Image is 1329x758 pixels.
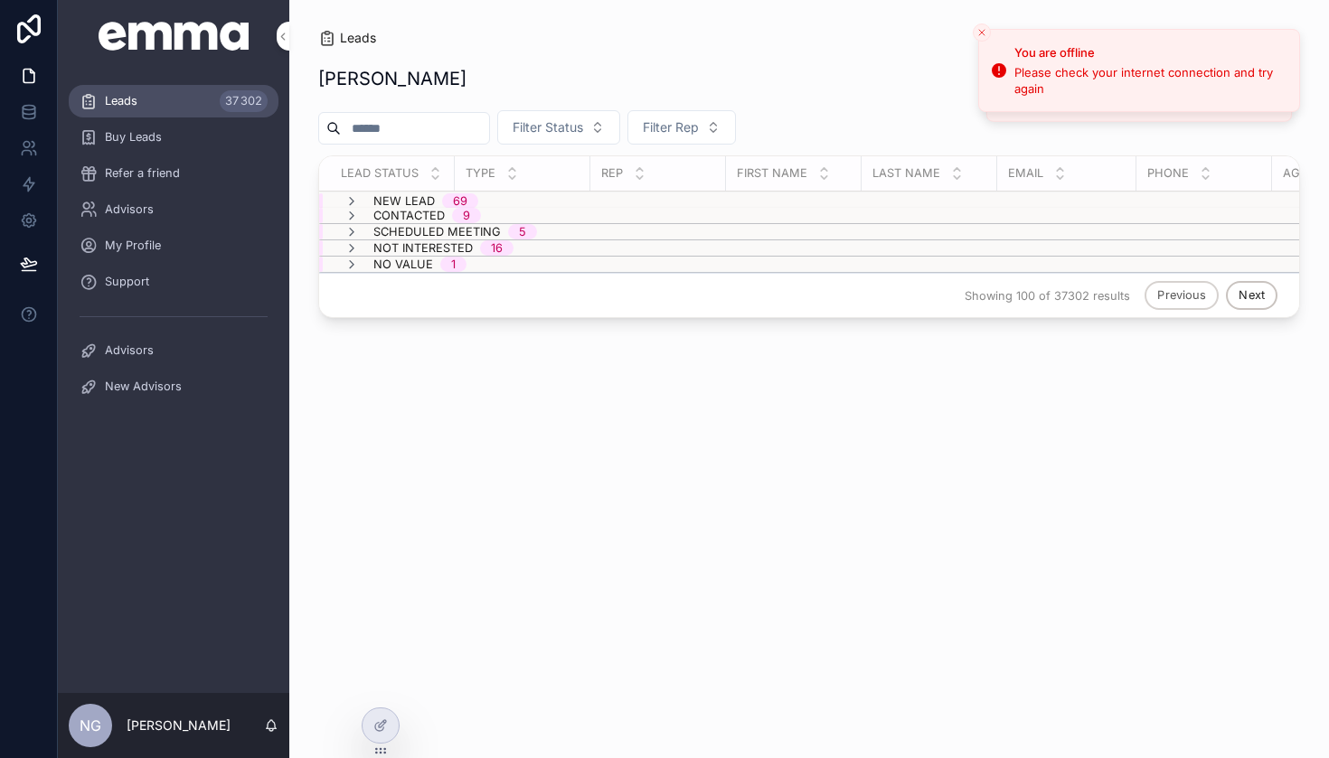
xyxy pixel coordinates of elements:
span: Age [1283,165,1307,181]
span: Buy Leads [105,129,162,145]
div: 9 [463,208,470,223]
span: Leads [340,29,376,47]
span: NG [80,715,101,736]
a: Support [69,266,278,298]
span: Email [1008,165,1043,181]
span: My Profile [105,238,161,253]
iframe: Spotlight [2,87,34,119]
button: Next [1226,281,1277,310]
div: 37 302 [220,90,268,112]
span: Filter Status [513,118,583,136]
a: Advisors [69,334,278,367]
div: Please check your internet connection and try again [1014,64,1285,97]
a: My Profile [69,229,278,262]
a: Buy Leads [69,121,278,154]
span: Type [466,165,495,181]
span: Contacted [373,208,445,223]
span: Support [105,274,149,289]
div: You are offline [1014,44,1285,62]
a: Leads [318,29,376,47]
img: App logo [99,22,250,51]
span: Filter Rep [643,118,699,136]
div: 69 [453,193,467,209]
div: scrollable content [58,72,289,426]
span: New Advisors [105,379,182,394]
span: Advisors [105,342,154,358]
p: [PERSON_NAME] [127,716,231,735]
button: Close toast [973,23,991,42]
span: Phone [1147,165,1189,181]
a: Refer a friend [69,157,278,190]
span: Not interested [373,240,473,256]
span: Refer a friend [105,165,180,181]
h1: [PERSON_NAME] [318,66,467,91]
span: Showing 100 of 37302 results [965,288,1130,304]
span: Advisors [105,201,154,217]
span: Leads [105,93,137,108]
span: Scheduled meeting [373,224,501,239]
span: Lead Status [341,165,419,181]
span: First name [737,165,807,181]
span: Last name [872,165,940,181]
a: Advisors [69,193,278,226]
a: New Advisors [69,370,278,403]
div: 1 [451,257,456,272]
span: Rep [601,165,623,181]
div: 5 [519,224,526,239]
span: No value [373,257,433,272]
span: New lead [373,193,435,209]
button: Select Button [497,110,620,145]
button: Select Button [627,110,736,145]
div: 16 [491,240,503,256]
a: Leads37 302 [69,85,278,117]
